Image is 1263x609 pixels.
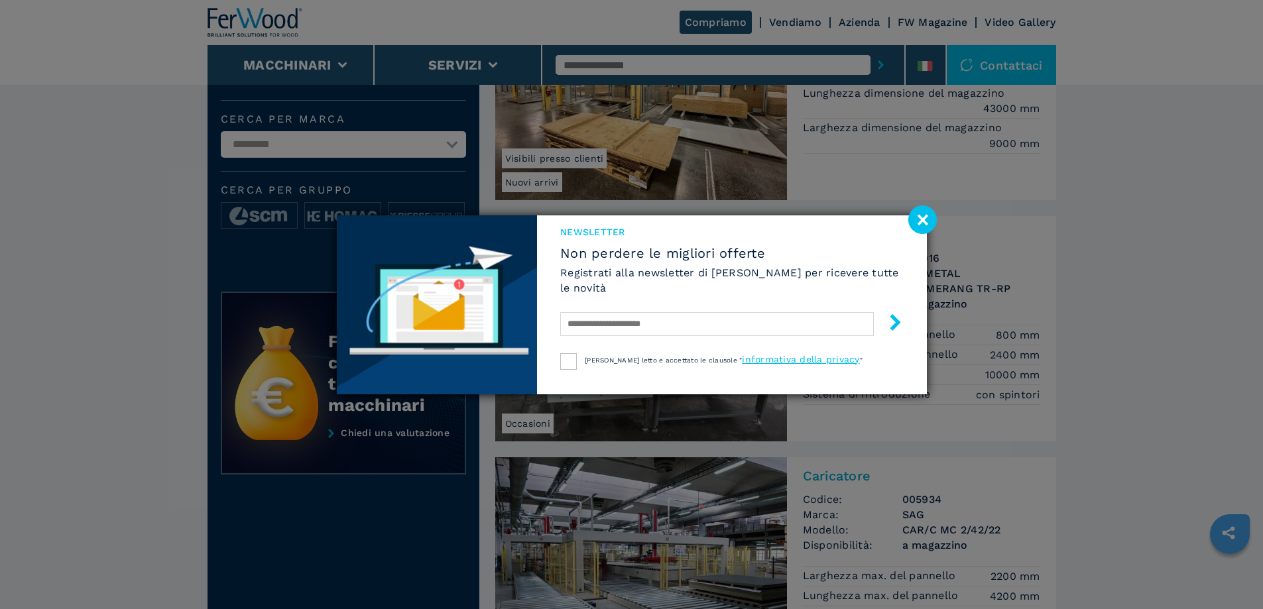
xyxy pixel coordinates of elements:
span: [PERSON_NAME] letto e accettato le clausole " [585,357,742,364]
a: informativa della privacy [742,354,859,364]
button: submit-button [874,309,904,340]
h6: Registrati alla newsletter di [PERSON_NAME] per ricevere tutte le novità [560,265,903,296]
span: " [860,357,863,364]
span: Non perdere le migliori offerte [560,245,903,261]
span: NEWSLETTER [560,225,903,239]
img: Newsletter image [337,215,538,394]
